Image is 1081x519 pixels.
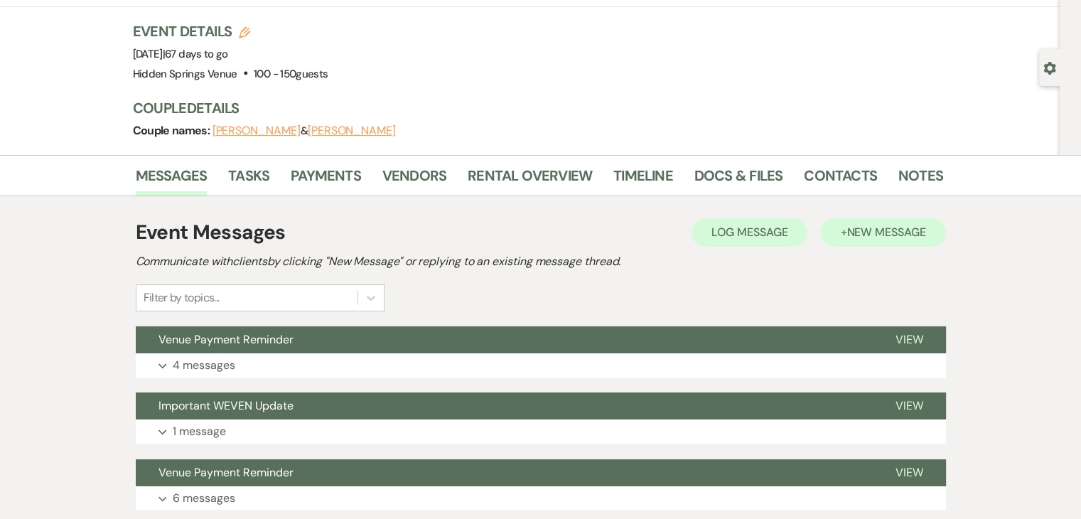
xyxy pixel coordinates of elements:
[133,123,213,138] span: Couple names:
[136,253,946,270] h2: Communicate with clients by clicking "New Message" or replying to an existing message thread.
[173,422,226,441] p: 1 message
[136,486,946,510] button: 6 messages
[173,489,235,508] p: 6 messages
[136,164,208,196] a: Messages
[158,332,294,347] span: Venue Payment Reminder
[382,164,446,196] a: Vendors
[133,67,237,81] span: Hidden Springs Venue
[133,98,929,118] h3: Couple Details
[136,218,286,247] h1: Event Messages
[694,164,782,196] a: Docs & Files
[896,398,923,413] span: View
[873,326,946,353] button: View
[468,164,592,196] a: Rental Overview
[846,225,925,240] span: New Message
[1043,60,1056,74] button: Open lead details
[896,332,923,347] span: View
[308,125,396,137] button: [PERSON_NAME]
[158,465,294,480] span: Venue Payment Reminder
[613,164,673,196] a: Timeline
[136,392,873,419] button: Important WEVEN Update
[133,47,228,61] span: [DATE]
[163,47,228,61] span: |
[136,353,946,378] button: 4 messages
[136,326,873,353] button: Venue Payment Reminder
[213,124,396,138] span: &
[173,356,235,375] p: 4 messages
[165,47,228,61] span: 67 days to go
[898,164,943,196] a: Notes
[228,164,269,196] a: Tasks
[896,465,923,480] span: View
[291,164,361,196] a: Payments
[254,67,328,81] span: 100 - 150 guests
[873,392,946,419] button: View
[873,459,946,486] button: View
[136,419,946,444] button: 1 message
[213,125,301,137] button: [PERSON_NAME]
[136,459,873,486] button: Venue Payment Reminder
[133,21,328,41] h3: Event Details
[820,218,945,247] button: +New Message
[692,218,807,247] button: Log Message
[158,398,294,413] span: Important WEVEN Update
[144,289,220,306] div: Filter by topics...
[804,164,877,196] a: Contacts
[711,225,787,240] span: Log Message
